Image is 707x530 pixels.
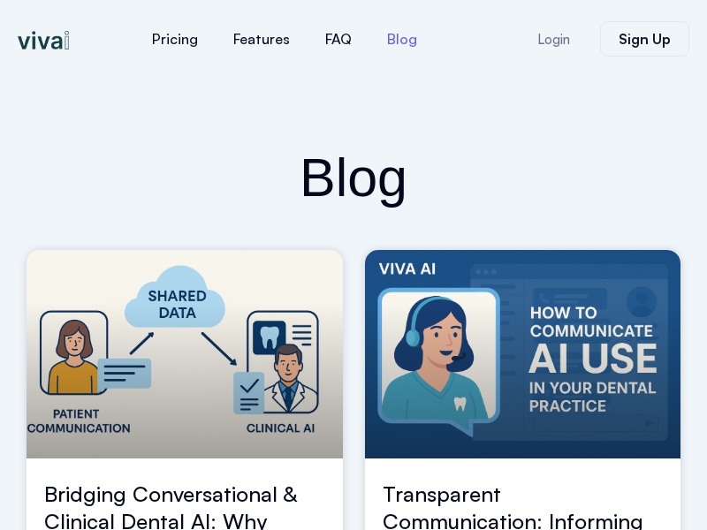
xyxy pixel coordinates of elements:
h2: Blog [27,143,680,213]
nav: Menu [87,18,483,60]
a: Features [216,18,308,60]
a: Sign Up [600,21,689,57]
span: Sign Up [619,32,671,46]
a: Pricing [134,18,216,60]
a: FAQ [308,18,369,60]
a: Login [516,22,591,57]
a: Blog [369,18,435,60]
span: Login [537,33,570,46]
